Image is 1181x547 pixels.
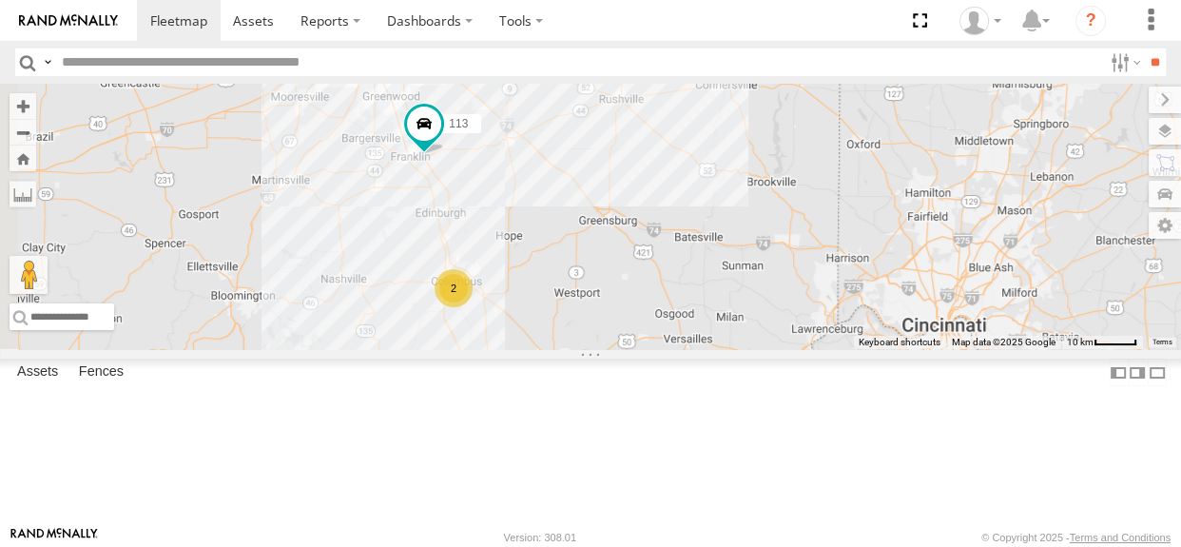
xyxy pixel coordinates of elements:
button: Zoom out [10,119,36,146]
label: Search Query [40,49,55,76]
label: Dock Summary Table to the Left [1109,359,1128,386]
i: ? [1075,6,1106,36]
span: 113 [449,117,468,130]
button: Keyboard shortcuts [859,336,940,349]
div: Version: 308.01 [504,532,576,543]
label: Dock Summary Table to the Right [1128,359,1147,386]
label: Assets [8,360,68,386]
span: Map data ©2025 Google [952,337,1055,347]
div: 2 [435,269,473,307]
button: Drag Pegman onto the map to open Street View [10,256,48,294]
label: Fences [69,360,133,386]
span: 10 km [1067,337,1094,347]
button: Map Scale: 10 km per 42 pixels [1061,336,1143,349]
a: Terms (opens in new tab) [1152,339,1172,346]
label: Search Filter Options [1103,49,1144,76]
a: Terms and Conditions [1070,532,1171,543]
img: rand-logo.svg [19,14,118,28]
div: Brandon Hickerson [953,7,1008,35]
label: Map Settings [1149,212,1181,239]
button: Zoom in [10,93,36,119]
a: Visit our Website [10,528,98,547]
button: Zoom Home [10,146,36,171]
label: Measure [10,181,36,207]
div: © Copyright 2025 - [981,532,1171,543]
label: Hide Summary Table [1148,359,1167,386]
